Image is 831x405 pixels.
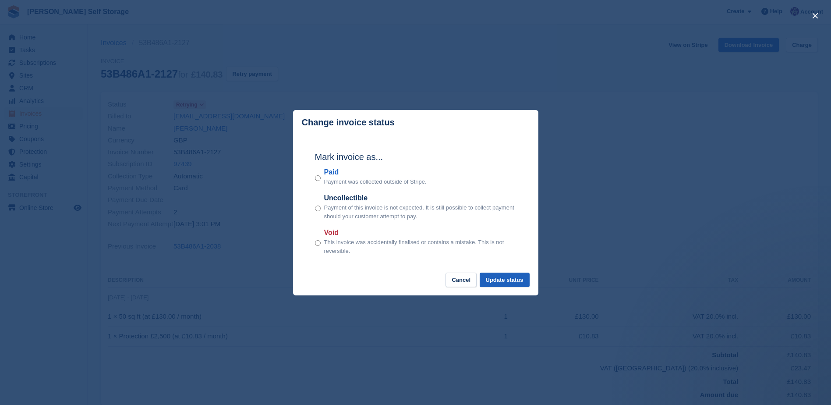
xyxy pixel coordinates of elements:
[324,227,516,238] label: Void
[324,167,427,178] label: Paid
[315,150,516,163] h2: Mark invoice as...
[324,238,516,255] p: This invoice was accidentally finalised or contains a mistake. This is not reversible.
[324,203,516,220] p: Payment of this invoice is not expected. It is still possible to collect payment should your cust...
[324,178,427,186] p: Payment was collected outside of Stripe.
[324,193,516,203] label: Uncollectible
[302,117,395,128] p: Change invoice status
[446,273,477,287] button: Cancel
[808,9,822,23] button: close
[480,273,530,287] button: Update status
